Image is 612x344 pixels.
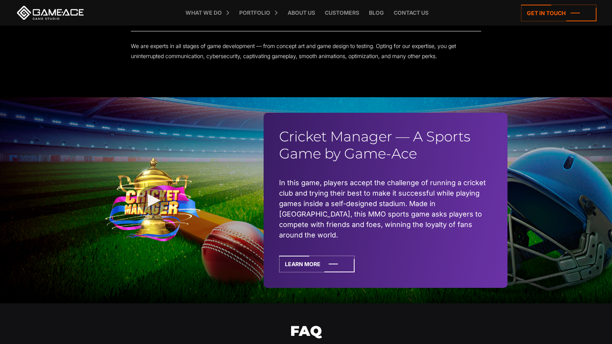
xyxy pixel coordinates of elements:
p: We are experts in all stages of game development — from concept art and game design to testing. O... [131,41,482,61]
img: Play button [105,158,201,243]
a: Learn More [279,256,355,272]
li: In this game, players accept the challenge of running a cricket club and trying their best to mak... [279,177,492,240]
a: Get in touch [521,5,597,21]
h2: Cricket Manager — A Sports Game by Game-Ace [279,128,492,162]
